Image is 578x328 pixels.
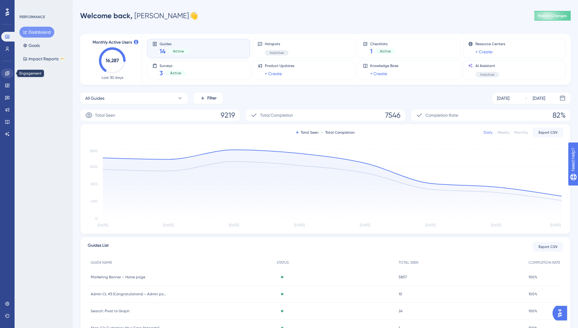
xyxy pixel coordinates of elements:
button: Publish Changes [534,11,571,21]
span: 100% [529,309,537,313]
span: Active [170,71,181,75]
span: Marketing Banner – Home page [91,275,145,279]
div: BETA [60,57,65,60]
div: Total Seen [296,130,319,135]
tspan: 1200 [90,165,98,169]
tspan: [DATE] [550,223,561,227]
button: Goals [19,40,43,51]
a: + Create [475,48,492,55]
span: 3 [160,69,163,77]
span: Publish Changes [538,13,567,18]
iframe: UserGuiding AI Assistant Launcher [553,304,571,322]
span: Total Completion [260,112,293,119]
span: Search: Pivot to Graph [91,309,130,313]
span: 7546 [385,110,401,120]
tspan: [DATE] [163,223,174,227]
a: + Create [370,70,387,77]
span: Knowledge Base [370,63,398,68]
tspan: [DATE] [229,223,239,227]
div: [DATE] [497,95,509,102]
span: Inactive [270,50,284,55]
span: Inactive [480,72,494,77]
button: Impact ReportsBETA [19,53,69,64]
span: 82% [553,110,566,120]
tspan: [DATE] [98,223,108,227]
button: Filter [193,92,223,104]
div: Daily [484,130,492,135]
a: + Create [265,70,282,77]
tspan: [DATE] [425,223,436,227]
span: 24 [399,309,403,313]
span: GUIDE NAME [91,260,112,265]
div: [DATE] [533,95,545,102]
span: 100% [529,292,537,296]
span: Export CSV [539,130,558,135]
span: 100% [529,275,537,279]
div: Weekly [497,130,509,135]
div: Monthly [514,130,528,135]
tspan: 400 [91,199,98,203]
span: Resource Centers [475,42,505,46]
div: PERFORMANCE [19,15,45,19]
span: AI Assistant [475,63,499,68]
span: Guides [160,42,189,46]
span: Monthly Active Users [93,39,132,46]
span: Filter [207,95,217,102]
span: Active [173,49,184,54]
span: Checklists [370,42,396,46]
span: 1 [370,47,373,55]
span: Completion Rate [425,112,458,119]
text: 16,287 [106,58,119,63]
span: Last 30 days [102,75,123,80]
span: 10 [399,292,402,296]
tspan: [DATE] [294,223,305,227]
div: Total Completion [321,130,355,135]
span: Guides List [88,242,109,252]
tspan: 1600 [90,149,98,153]
span: Welcome back, [80,11,133,20]
span: Product Updates [265,63,294,68]
button: Export CSV [533,242,563,252]
span: COMPLETION RATE [529,260,560,265]
div: [PERSON_NAME] 👋 [80,11,198,21]
tspan: [DATE] [491,223,501,227]
button: Export CSV [533,128,563,137]
tspan: 800 [91,182,98,186]
span: Total Seen [95,112,115,119]
span: STATUS [277,260,289,265]
span: Hotspots [265,42,289,46]
span: Surveys [160,63,186,68]
span: 9219 [221,110,235,120]
span: Export CSV [539,244,558,249]
span: 5857 [399,275,407,279]
span: Active [380,49,391,54]
span: All Guides [85,95,104,102]
button: All Guides [80,92,188,104]
span: Admin CL #3 (Congratulations) – Admin portal [91,292,167,296]
tspan: 0 [95,216,98,221]
span: 14 [160,47,166,55]
span: Need Help? [14,2,38,9]
button: Dashboard [19,27,54,38]
span: TOTAL SEEN [399,260,418,265]
tspan: [DATE] [360,223,370,227]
